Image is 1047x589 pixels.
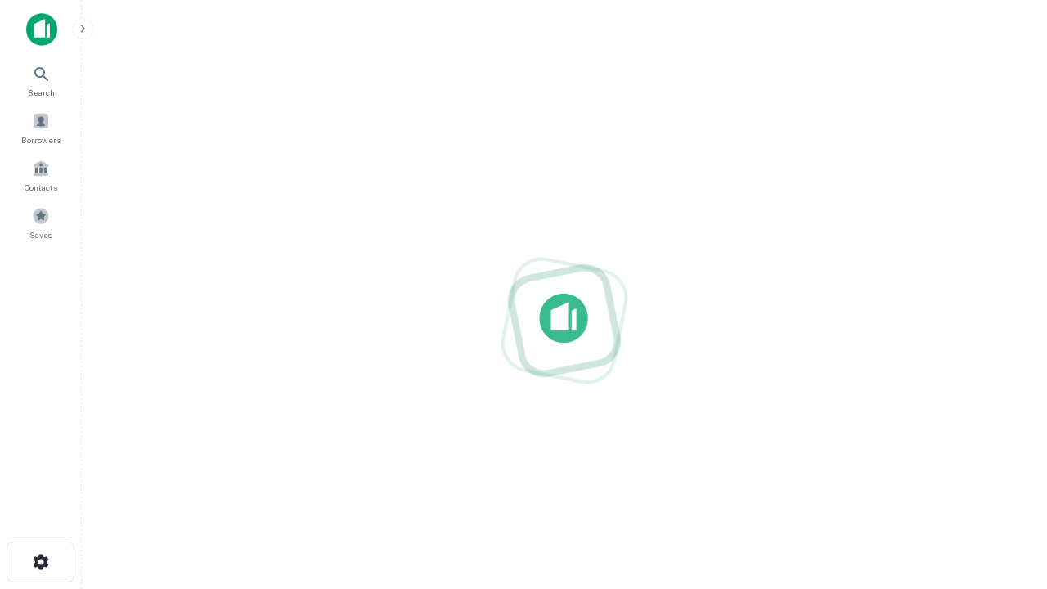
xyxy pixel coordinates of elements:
span: Borrowers [21,133,61,146]
img: capitalize-icon.png [26,13,57,46]
a: Contacts [5,153,77,197]
a: Search [5,58,77,102]
a: Borrowers [5,106,77,150]
span: Saved [29,228,53,241]
span: Contacts [25,181,57,194]
span: Search [28,86,55,99]
a: Saved [5,200,77,245]
iframe: Chat Widget [965,406,1047,484]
